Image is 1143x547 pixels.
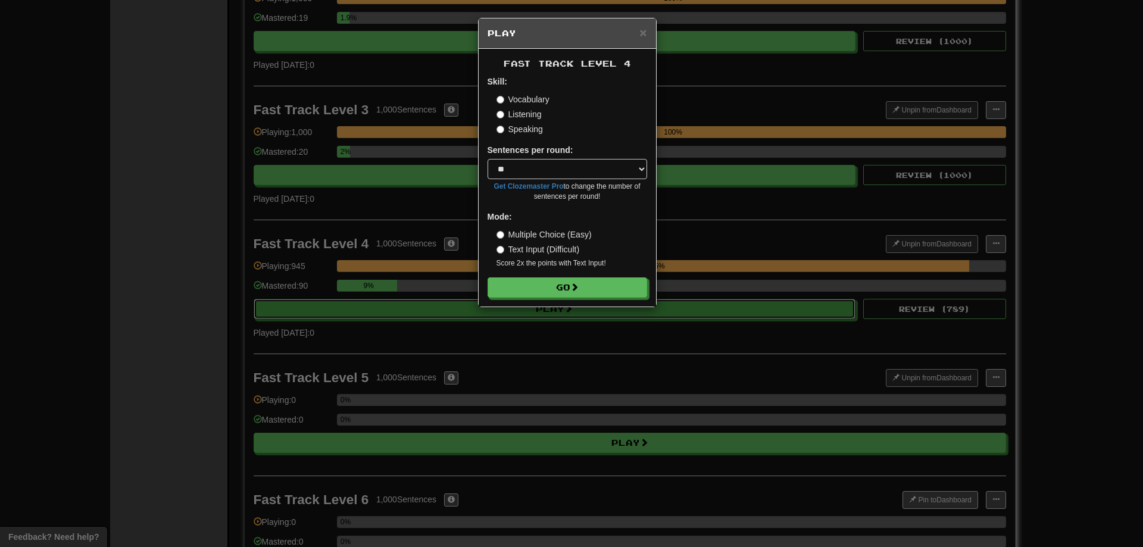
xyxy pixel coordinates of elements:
small: Score 2x the points with Text Input ! [496,258,647,268]
input: Multiple Choice (Easy) [496,231,504,239]
span: Fast Track Level 4 [504,58,631,68]
strong: Mode: [488,212,512,221]
input: Speaking [496,126,504,133]
input: Listening [496,111,504,118]
button: Go [488,277,647,298]
label: Speaking [496,123,543,135]
label: Sentences per round: [488,144,573,156]
button: Close [639,26,647,39]
input: Vocabulary [496,96,504,104]
label: Vocabulary [496,93,549,105]
input: Text Input (Difficult) [496,246,504,254]
label: Listening [496,108,542,120]
h5: Play [488,27,647,39]
span: × [639,26,647,39]
strong: Skill: [488,77,507,86]
label: Text Input (Difficult) [496,243,580,255]
label: Multiple Choice (Easy) [496,229,592,240]
small: to change the number of sentences per round! [488,182,647,202]
a: Get Clozemaster Pro [494,182,564,190]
